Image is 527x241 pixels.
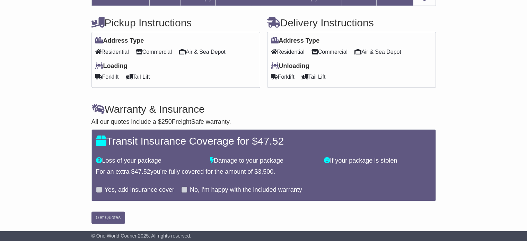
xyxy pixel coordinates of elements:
label: Unloading [271,62,309,70]
button: Get Quotes [91,212,125,224]
div: All our quotes include a $ FreightSafe warranty. [91,118,436,126]
label: Address Type [271,37,320,45]
div: For an extra $ you're fully covered for the amount of $ . [96,168,431,176]
span: 47.52 [135,168,150,175]
div: Damage to your package [207,157,320,165]
div: Loss of your package [93,157,207,165]
span: Air & Sea Depot [179,46,226,57]
h4: Warranty & Insurance [91,103,436,115]
span: Commercial [136,46,172,57]
span: Tail Lift [301,71,326,82]
span: Residential [95,46,129,57]
label: Address Type [95,37,144,45]
span: Air & Sea Depot [354,46,401,57]
label: Loading [95,62,128,70]
span: Tail Lift [126,71,150,82]
h4: Transit Insurance Coverage for $ [96,135,431,147]
span: © One World Courier 2025. All rights reserved. [91,233,192,239]
span: 47.52 [258,135,284,147]
span: Commercial [311,46,348,57]
div: If your package is stolen [320,157,434,165]
label: No, I'm happy with the included warranty [190,186,302,194]
span: Forklift [271,71,295,82]
span: 250 [161,118,172,125]
span: Forklift [95,71,119,82]
h4: Pickup Instructions [91,17,260,28]
span: Residential [271,46,305,57]
h4: Delivery Instructions [267,17,436,28]
label: Yes, add insurance cover [105,186,174,194]
span: 3,500 [258,168,273,175]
